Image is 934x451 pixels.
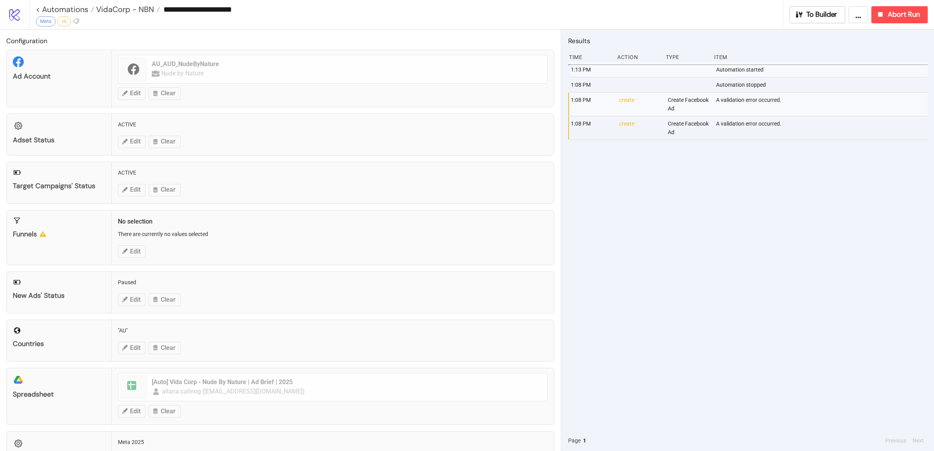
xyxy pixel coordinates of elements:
[618,116,661,140] div: create
[616,50,659,65] div: Action
[94,4,154,14] span: VidaCorp - NBN
[790,6,846,23] button: To Builder
[871,6,928,23] button: Abort Run
[568,50,611,65] div: Time
[570,93,613,116] div: 1:08 PM
[570,77,613,92] div: 1:08 PM
[6,36,554,46] h2: Configuration
[713,50,928,65] div: Item
[36,16,56,26] div: Meta
[806,10,837,19] span: To Builder
[715,93,930,116] div: A validation error occurred.
[570,62,613,77] div: 1:13 PM
[883,436,909,445] button: Previous
[568,436,581,445] span: Page
[618,93,661,116] div: create
[36,5,94,13] a: < Automations
[715,62,930,77] div: Automation started
[715,116,930,140] div: A validation error occurred.
[581,436,588,445] button: 1
[848,6,868,23] button: ...
[910,436,926,445] button: Next
[568,36,928,46] h2: Results
[94,5,160,13] a: VidaCorp - NBN
[667,93,710,116] div: Create Facebook Ad
[665,50,708,65] div: Type
[667,116,710,140] div: Create Facebook Ad
[570,116,613,140] div: 1:08 PM
[57,16,71,26] div: v6
[715,77,930,92] div: Automation stopped
[888,10,920,19] span: Abort Run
